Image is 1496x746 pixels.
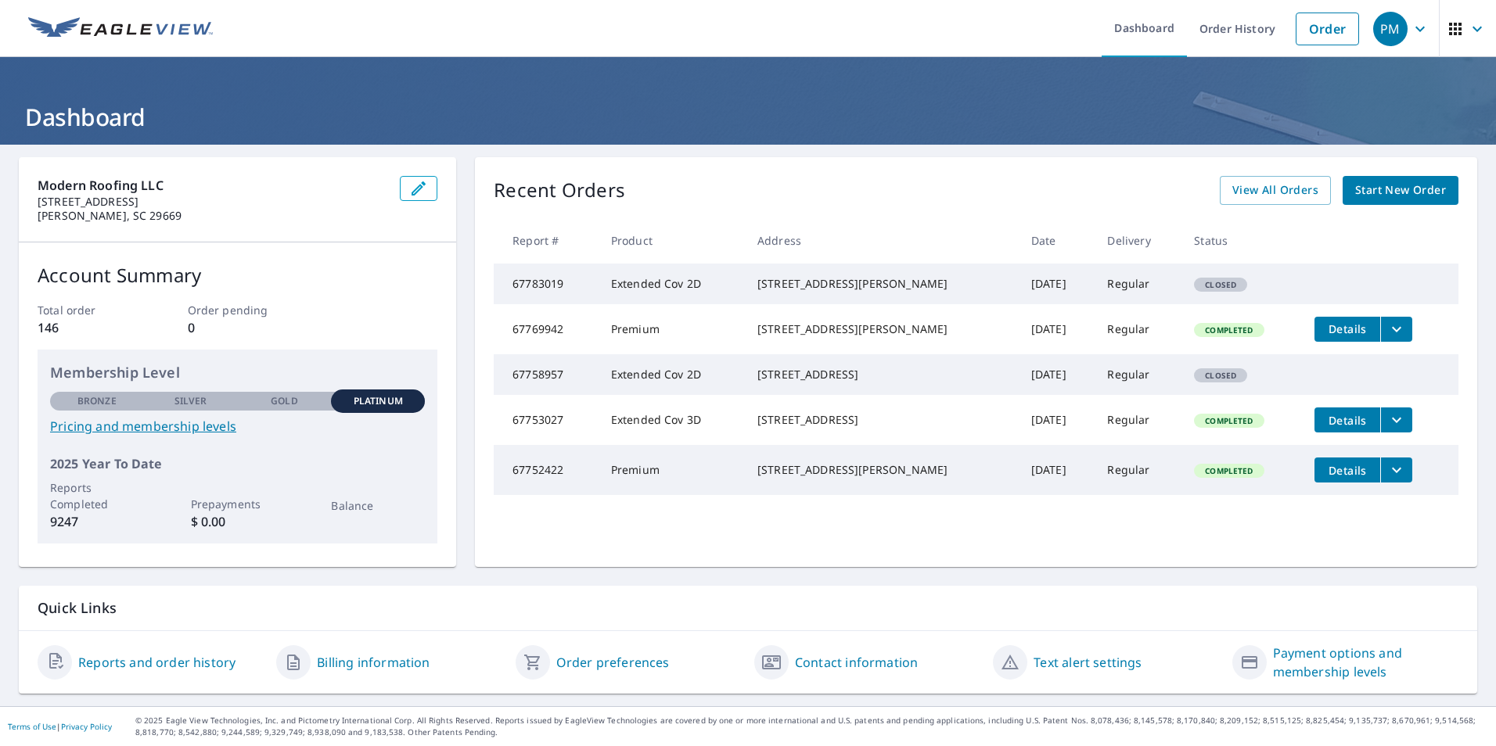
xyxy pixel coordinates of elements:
td: Extended Cov 2D [599,264,745,304]
button: filesDropdownBtn-67769942 [1380,317,1412,342]
a: View All Orders [1220,176,1331,205]
a: Order [1296,13,1359,45]
p: 0 [188,318,288,337]
span: Details [1324,463,1371,478]
a: Billing information [317,653,430,672]
td: [DATE] [1019,264,1095,304]
div: [STREET_ADDRESS][PERSON_NAME] [757,321,1006,337]
a: Reports and order history [78,653,236,672]
p: $ 0.00 [191,512,285,531]
button: detailsBtn-67753027 [1314,407,1380,432]
p: Total order [38,302,138,318]
th: Product [599,217,745,264]
p: Gold [271,394,297,408]
span: Start New Order [1355,181,1446,200]
p: Recent Orders [494,176,625,205]
button: detailsBtn-67769942 [1314,317,1380,342]
td: Regular [1095,395,1181,445]
td: [DATE] [1019,395,1095,445]
td: [DATE] [1019,304,1095,354]
p: Quick Links [38,598,1458,618]
th: Report # [494,217,599,264]
td: Regular [1095,354,1181,395]
a: Start New Order [1343,176,1458,205]
p: Silver [174,394,207,408]
a: Payment options and membership levels [1273,644,1458,681]
th: Address [745,217,1019,264]
p: © 2025 Eagle View Technologies, Inc. and Pictometry International Corp. All Rights Reserved. Repo... [135,715,1488,738]
a: Pricing and membership levels [50,417,425,436]
span: Completed [1196,465,1262,476]
button: filesDropdownBtn-67752422 [1380,457,1412,482]
a: Contact information [795,653,918,672]
div: PM [1373,12,1408,46]
button: detailsBtn-67752422 [1314,457,1380,482]
p: 9247 [50,512,144,531]
td: [DATE] [1019,354,1095,395]
th: Date [1019,217,1095,264]
td: Extended Cov 3D [599,395,745,445]
th: Status [1181,217,1302,264]
td: 67758957 [494,354,599,395]
img: EV Logo [28,17,213,41]
span: Details [1324,413,1371,428]
p: Platinum [354,394,403,408]
span: Completed [1196,325,1262,335]
p: [PERSON_NAME], SC 29669 [38,209,387,223]
a: Text alert settings [1034,653,1142,672]
p: Reports Completed [50,479,144,512]
td: 67753027 [494,395,599,445]
a: Order preferences [556,653,670,672]
p: Prepayments [191,496,285,512]
span: Completed [1196,415,1262,426]
span: Closed [1196,370,1246,381]
div: [STREET_ADDRESS][PERSON_NAME] [757,276,1006,292]
span: View All Orders [1232,181,1318,200]
span: Details [1324,321,1371,336]
td: Premium [599,445,745,495]
td: Extended Cov 2D [599,354,745,395]
span: Closed [1196,279,1246,290]
td: 67752422 [494,445,599,495]
div: [STREET_ADDRESS][PERSON_NAME] [757,462,1006,478]
p: | [8,722,112,731]
p: Membership Level [50,362,425,383]
p: Modern Roofing LLC [38,176,387,195]
td: Regular [1095,445,1181,495]
a: Terms of Use [8,721,56,732]
td: 67769942 [494,304,599,354]
h1: Dashboard [19,101,1477,133]
td: Regular [1095,264,1181,304]
div: [STREET_ADDRESS] [757,412,1006,428]
td: Regular [1095,304,1181,354]
p: 2025 Year To Date [50,454,425,473]
th: Delivery [1095,217,1181,264]
td: 67783019 [494,264,599,304]
p: Account Summary [38,261,437,289]
p: 146 [38,318,138,337]
button: filesDropdownBtn-67753027 [1380,407,1412,432]
div: [STREET_ADDRESS] [757,367,1006,382]
td: Premium [599,304,745,354]
p: [STREET_ADDRESS] [38,195,387,209]
p: Order pending [188,302,288,318]
a: Privacy Policy [61,721,112,732]
p: Bronze [77,394,117,408]
p: Balance [331,497,425,514]
td: [DATE] [1019,445,1095,495]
